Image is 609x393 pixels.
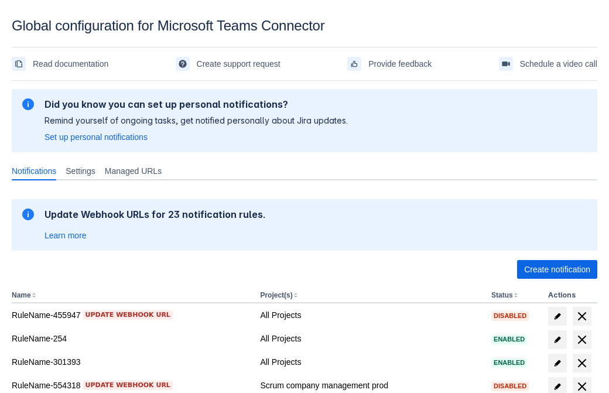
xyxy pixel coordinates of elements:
[491,291,513,299] button: Status
[553,382,562,391] span: edit
[21,97,35,111] span: information
[491,313,529,319] span: Disabled
[12,165,56,177] span: Notifications
[45,115,348,127] p: Remind yourself of ongoing tasks, get notified personally about Jira updates.
[520,54,597,73] span: Schedule a video call
[260,333,482,344] div: All Projects
[178,59,187,69] span: support
[12,18,597,34] div: Global configuration for Microsoft Teams Connector
[575,309,589,323] span: delete
[12,291,31,299] button: Name
[66,165,95,177] span: Settings
[45,209,266,220] h2: Update Webhook URLs for 23 notification rules.
[260,380,482,391] div: Scrum company management prod
[12,333,251,344] div: RuleName-254
[491,360,527,366] span: Enabled
[12,356,251,368] div: RuleName-301393
[260,309,482,321] div: All Projects
[21,207,35,221] span: information
[85,381,170,390] span: Update webhook URL
[575,333,589,347] span: delete
[85,310,170,320] span: Update webhook URL
[45,230,87,241] a: Learn more
[12,380,251,391] div: RuleName-554318
[499,54,597,73] a: Schedule a video call
[491,336,527,343] span: Enabled
[260,291,292,299] button: Project(s)
[105,165,162,177] span: Managed URLs
[12,54,108,73] a: Read documentation
[524,260,590,279] span: Create notification
[553,335,562,344] span: edit
[197,54,280,73] span: Create support request
[260,356,482,368] div: All Projects
[517,260,597,279] button: Create notification
[553,358,562,368] span: edit
[45,98,348,110] h2: Did you know you can set up personal notifications?
[45,131,148,143] a: Set up personal notifications
[491,383,529,389] span: Disabled
[553,312,562,321] span: edit
[176,54,280,73] a: Create support request
[368,54,432,73] span: Provide feedback
[350,59,359,69] span: feedback
[12,309,251,321] div: RuleName-455947
[347,54,432,73] a: Provide feedback
[501,59,511,69] span: videoCall
[33,54,108,73] span: Read documentation
[543,288,597,303] th: Actions
[575,356,589,370] span: delete
[14,59,23,69] span: documentation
